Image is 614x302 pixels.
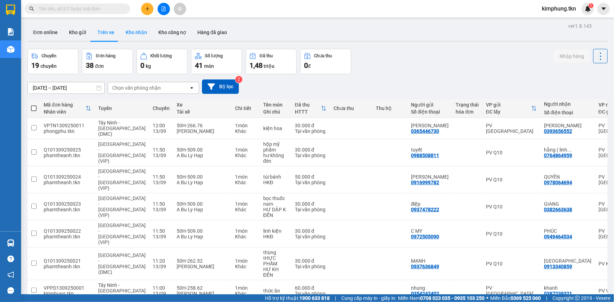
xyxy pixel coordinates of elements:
div: 13/09 [153,207,170,212]
div: Nhân viên [44,109,86,115]
div: phamtheanh.tkn [44,153,91,158]
div: C HÂN [411,174,449,180]
div: [PERSON_NAME] [177,291,228,296]
div: 0949464534 [544,234,572,239]
span: chuyến [40,63,57,69]
span: triệu [264,63,274,69]
button: Đơn online [27,24,63,41]
span: Miền Bắc [490,294,541,302]
span: copyright [575,296,580,301]
div: 30.000 đ [295,258,327,264]
div: Mã đơn hàng [44,102,86,108]
button: aim [174,3,186,15]
div: 13/09 [153,128,170,134]
div: kimphung.tkn [44,291,91,296]
div: Tại văn phòng [295,153,327,158]
sup: 2 [235,76,242,83]
img: logo.jpg [9,9,44,44]
div: Tuyến [98,105,146,111]
span: [GEOGRAPHIC_DATA] - [GEOGRAPHIC_DATA] (DMC) [98,252,146,275]
div: Trạng thái [456,102,479,108]
div: MẠNH [411,258,449,264]
div: 0354242402 [411,291,439,296]
div: điệp [411,201,449,207]
div: PV [GEOGRAPHIC_DATA] [486,285,537,296]
button: Trên xe [92,24,120,41]
div: A Bu Ly Hạp [177,153,228,158]
span: Tây Ninh - [GEOGRAPHIC_DATA] (DMC) [98,120,146,137]
div: phamtheanh.tkn [44,180,91,185]
div: 30.000 đ [295,123,327,128]
svg: open [189,85,195,91]
b: GỬI : PV [GEOGRAPHIC_DATA] [9,51,105,75]
div: 50.000 đ [295,174,327,180]
div: phamtheanh.tkn [44,264,91,269]
span: kg [146,63,151,69]
div: Tên món [263,102,288,108]
button: Bộ lọc [202,79,239,94]
strong: 0708 023 035 - 0935 103 250 [420,295,485,301]
div: hằng ( linh đan [544,147,591,153]
div: phongphu.tkn [44,128,91,134]
div: linh kiện [263,228,288,234]
span: Tây Ninh - [GEOGRAPHIC_DATA] (DMC) [98,282,146,299]
div: Xe [177,102,228,108]
div: Chưa thu [314,53,332,58]
strong: 1900 633 818 [299,295,330,301]
div: 0913340859 [544,264,572,269]
span: | [546,294,547,302]
span: 19 [31,61,39,70]
li: [STREET_ADDRESS][PERSON_NAME]. [GEOGRAPHIC_DATA], Tỉnh [GEOGRAPHIC_DATA] [66,17,294,26]
sup: 1 [589,3,594,8]
div: 11:00 [153,285,170,291]
div: PV Q10 [486,261,537,266]
div: Tại văn phòng [295,180,327,185]
div: Ghi chú [263,109,288,115]
span: đ [308,63,311,69]
div: hóa đơn [456,109,479,115]
div: 11:50 [153,147,170,153]
button: Nhập hàng [554,50,590,63]
div: 1 món [235,123,256,128]
div: 50H-509.00 [177,201,228,207]
button: Đơn hàng38đơn [82,49,133,74]
div: hư không đèn [263,153,288,164]
span: message [7,287,14,294]
div: Tại văn phòng [295,264,327,269]
div: Khác [235,291,256,296]
div: Đơn hàng [96,53,115,58]
th: Toggle SortBy [40,99,95,118]
div: PHÚC [544,228,591,234]
div: HKĐ [263,234,288,239]
img: warehouse-icon [7,46,14,53]
div: 50H-258.62 [177,285,228,291]
span: question-circle [7,256,14,262]
div: 11:20 [153,258,170,264]
span: 1,48 [249,61,262,70]
input: Tìm tên, số ĐT hoặc mã đơn [39,5,122,13]
div: 12:00 [153,123,170,128]
div: 0937636849 [411,264,439,269]
button: Số lượng41món [191,49,242,74]
span: món [204,63,214,69]
div: Q101309250023 [44,201,91,207]
div: A Bu Ly Hạp [177,180,228,185]
span: file-add [161,6,166,11]
span: Cung cấp máy in - giấy in: [341,294,396,302]
button: Chuyến19chuyến [27,49,78,74]
span: search [29,6,34,11]
div: Q101309250024 [44,174,91,180]
span: đơn [95,63,104,69]
div: VPPD1309250001 [44,285,91,291]
span: [GEOGRAPHIC_DATA] - [GEOGRAPHIC_DATA] (VIP) [98,223,146,245]
div: Q101309250025 [44,147,91,153]
div: VPTN1309250011 [44,123,91,128]
div: GIANG [544,201,591,207]
span: ... [567,147,571,153]
li: Hotline: 1900 8153 [66,26,294,35]
img: solution-icon [7,28,14,36]
div: Khác [235,264,256,269]
button: Đã thu1,48 triệu [246,49,297,74]
div: kiện hoa [263,126,288,131]
span: 0 [304,61,308,70]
